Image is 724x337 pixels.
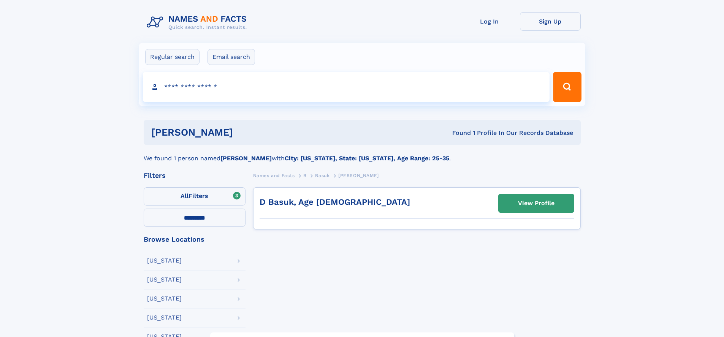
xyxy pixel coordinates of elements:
div: [US_STATE] [147,296,182,302]
button: Search Button [553,72,581,102]
b: [PERSON_NAME] [220,155,272,162]
span: All [181,192,189,199]
label: Email search [208,49,255,65]
div: [US_STATE] [147,315,182,321]
label: Regular search [145,49,200,65]
a: B [303,171,307,180]
div: [US_STATE] [147,277,182,283]
a: Names and Facts [253,171,295,180]
div: View Profile [518,195,554,212]
div: Filters [144,172,246,179]
div: Found 1 Profile In Our Records Database [342,129,573,137]
a: View Profile [499,194,574,212]
span: Basuk [315,173,330,178]
label: Filters [144,187,246,206]
span: [PERSON_NAME] [338,173,379,178]
div: Browse Locations [144,236,246,243]
div: [US_STATE] [147,258,182,264]
a: Basuk [315,171,330,180]
a: Log In [459,12,520,31]
img: Logo Names and Facts [144,12,253,33]
a: D Basuk, Age [DEMOGRAPHIC_DATA] [260,197,410,207]
span: B [303,173,307,178]
input: search input [143,72,550,102]
a: Sign Up [520,12,581,31]
h1: [PERSON_NAME] [151,128,343,137]
div: We found 1 person named with . [144,145,581,163]
b: City: [US_STATE], State: [US_STATE], Age Range: 25-35 [285,155,449,162]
